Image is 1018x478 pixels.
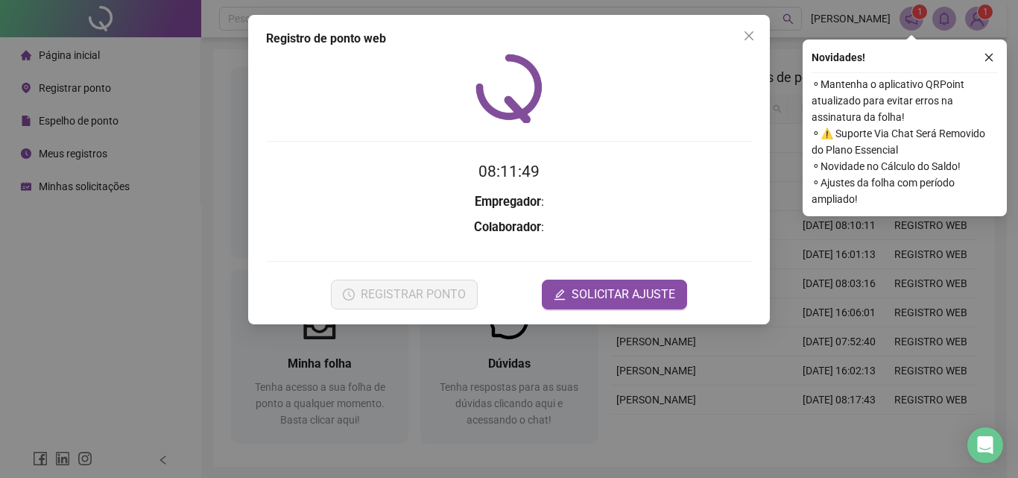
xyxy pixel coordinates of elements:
[812,76,998,125] span: ⚬ Mantenha o aplicativo QRPoint atualizado para evitar erros na assinatura da folha!
[266,218,752,237] h3: :
[478,163,540,180] time: 08:11:49
[967,427,1003,463] div: Open Intercom Messenger
[475,195,541,209] strong: Empregador
[812,49,865,66] span: Novidades !
[475,54,543,123] img: QRPoint
[266,30,752,48] div: Registro de ponto web
[542,280,687,309] button: editSOLICITAR AJUSTE
[743,30,755,42] span: close
[984,52,994,63] span: close
[812,174,998,207] span: ⚬ Ajustes da folha com período ampliado!
[737,24,761,48] button: Close
[812,158,998,174] span: ⚬ Novidade no Cálculo do Saldo!
[331,280,478,309] button: REGISTRAR PONTO
[812,125,998,158] span: ⚬ ⚠️ Suporte Via Chat Será Removido do Plano Essencial
[572,286,675,304] span: SOLICITAR AJUSTE
[266,192,752,212] h3: :
[554,289,566,301] span: edit
[474,220,541,234] strong: Colaborador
